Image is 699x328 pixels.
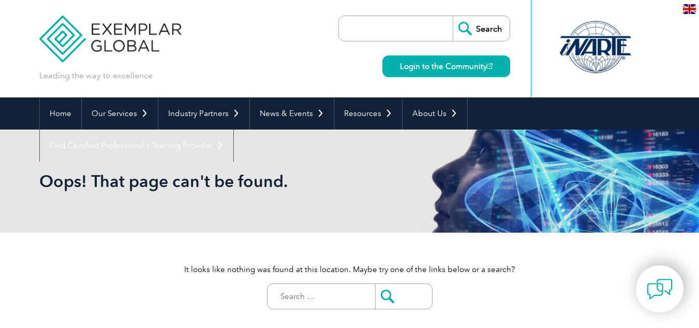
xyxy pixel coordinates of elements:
[39,264,660,275] p: It looks like nothing was found at this location. Maybe try one of the links below or a search?
[158,97,249,130] a: Industry Partners
[82,97,158,130] a: Our Services
[40,97,81,130] a: Home
[39,171,437,191] h1: Oops! That page can't be found.
[39,70,153,81] p: Leading the way to excellence
[487,63,493,69] img: open_square.png
[403,97,467,130] a: About Us
[250,97,334,130] a: News & Events
[334,97,402,130] a: Resources
[647,276,673,302] img: contact-chat.png
[375,284,432,309] input: Submit
[382,55,510,77] a: Login to the Community
[453,16,510,41] input: Search
[40,130,233,162] a: Find Certified Professional / Training Provider
[683,4,696,14] img: en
